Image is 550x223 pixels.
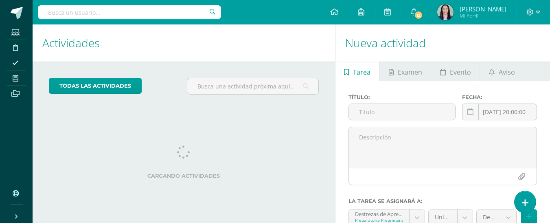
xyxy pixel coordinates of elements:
[355,217,403,223] div: Preparatoria Preprimaria
[450,62,471,82] span: Evento
[345,24,540,62] h1: Nueva actividad
[499,62,515,82] span: Aviso
[460,12,506,19] span: Mi Perfil
[431,62,480,81] a: Evento
[414,11,423,20] span: 12
[462,104,537,120] input: Fecha de entrega
[335,62,379,81] a: Tarea
[349,104,456,120] input: Título
[38,5,221,19] input: Busca un usuario...
[480,62,524,81] a: Aviso
[348,94,456,100] label: Título:
[462,94,537,100] label: Fecha:
[49,78,142,94] a: todas las Actividades
[380,62,431,81] a: Examen
[398,62,422,82] span: Examen
[460,5,506,13] span: [PERSON_NAME]
[437,4,454,20] img: ee2127f7a835e2b0789db52adf15a0f3.png
[355,210,403,217] div: Destrezas de Aprendizaje Matemático 'A'
[49,173,319,179] label: Cargando actividades
[42,24,325,62] h1: Actividades
[348,198,537,204] label: La tarea se asignará a:
[187,78,318,94] input: Busca una actividad próxima aquí...
[353,62,370,82] span: Tarea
